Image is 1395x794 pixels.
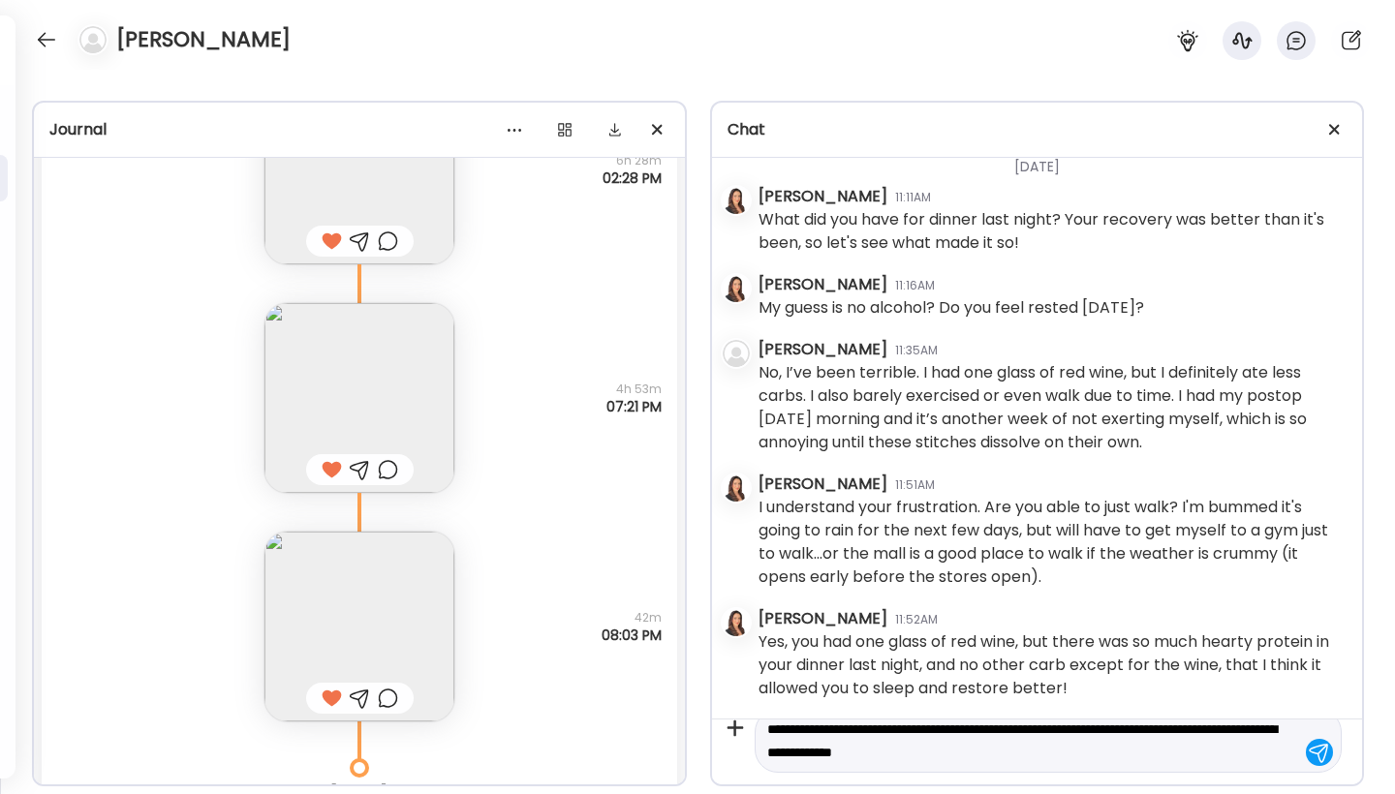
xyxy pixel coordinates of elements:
img: bg-avatar-default.svg [79,26,107,53]
div: 11:35AM [895,342,938,359]
img: bg-avatar-default.svg [723,340,750,367]
div: 11:16AM [895,277,935,294]
div: No, I’ve been terrible. I had one glass of red wine, but I definitely ate less carbs. I also bare... [759,361,1348,454]
span: 02:28 PM [603,169,662,187]
img: avatars%2Flh3K99mx7famFxoIg6ki9KwKpCi1 [723,275,750,302]
div: 11:52AM [895,611,938,628]
img: avatars%2Flh3K99mx7famFxoIg6ki9KwKpCi1 [723,474,750,502]
h4: [PERSON_NAME] [116,24,291,55]
img: images%2F21MIQOuL1iQdPOV9bLjdDySHdXN2%2FOrNPlVWrAYnH3S6oUOYz%2FNeBJYIaK5tVbXf9wUmbX_240 [264,532,454,721]
div: 11:51AM [895,476,935,494]
div: Chat [728,118,1348,141]
div: 11:11AM [895,189,931,206]
div: [PERSON_NAME] [759,338,887,361]
div: [DATE] [759,134,1348,185]
img: avatars%2Flh3K99mx7famFxoIg6ki9KwKpCi1 [723,187,750,214]
div: What did you have for dinner last night? Your recovery was better than it's been, so let's see wh... [759,208,1348,255]
img: avatars%2Flh3K99mx7famFxoIg6ki9KwKpCi1 [723,609,750,636]
div: Yes, you had one glass of red wine, but there was so much hearty protein in your dinner last nigh... [759,630,1348,700]
div: [PERSON_NAME] [759,473,887,496]
img: images%2F21MIQOuL1iQdPOV9bLjdDySHdXN2%2FJ6hqevzSoi25kqyyr7Ea%2FmOOQP1KumYxE9WI5nBrm_240 [264,303,454,493]
img: images%2F21MIQOuL1iQdPOV9bLjdDySHdXN2%2F1do4ETXsqIRqLUR9FVEU%2FxzQCcASe5A7qbMs6xd3z_240 [264,75,454,264]
span: 07:21 PM [606,398,662,415]
div: My guess is no alcohol? Do you feel rested [DATE]? [759,296,1144,320]
div: Journal [49,118,669,141]
span: 08:03 PM [602,626,662,644]
div: I understand your frustration. Are you able to just walk? I'm bummed it's going to rain for the n... [759,496,1348,589]
span: 4h 53m [606,381,662,398]
div: [PERSON_NAME] [759,185,887,208]
div: [PERSON_NAME] [759,607,887,630]
div: [PERSON_NAME] [759,273,887,296]
span: 42m [602,609,662,626]
span: 6h 28m [603,152,662,169]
